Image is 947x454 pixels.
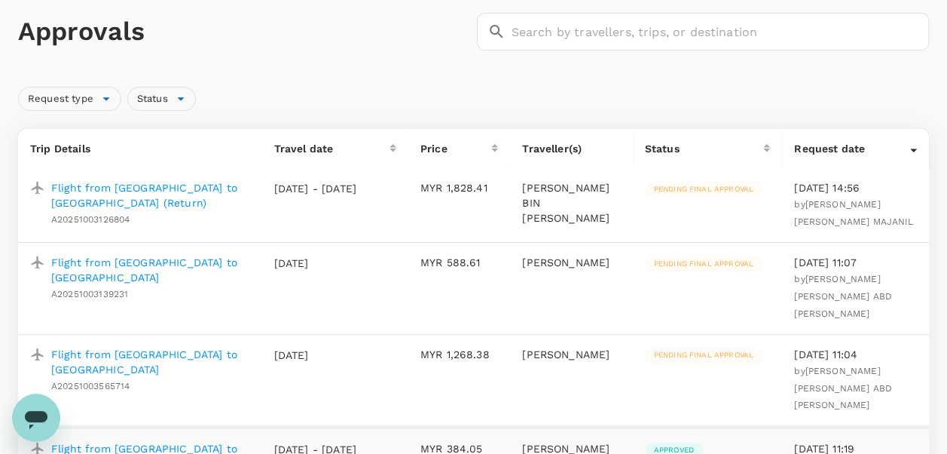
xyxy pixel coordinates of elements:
[794,199,913,227] span: by
[522,255,620,270] p: [PERSON_NAME]
[645,259,762,269] span: Pending final approval
[420,255,498,270] p: MYR 588.61
[420,141,491,156] div: Price
[522,141,620,156] p: Traveller(s)
[420,347,498,362] p: MYR 1,268.38
[18,87,121,111] div: Request type
[794,274,892,319] span: by
[794,255,917,270] p: [DATE] 11:07
[51,255,250,285] a: Flight from [GEOGRAPHIC_DATA] to [GEOGRAPHIC_DATA]
[12,394,60,442] iframe: Button to launch messaging window
[51,180,250,210] a: Flight from [GEOGRAPHIC_DATA] to [GEOGRAPHIC_DATA] (Return)
[51,214,130,225] span: A20251003126804
[794,274,892,319] span: [PERSON_NAME] [PERSON_NAME] ABD [PERSON_NAME]
[51,347,250,377] a: Flight from [GEOGRAPHIC_DATA] to [GEOGRAPHIC_DATA]
[127,87,196,111] div: Status
[274,141,389,156] div: Travel date
[794,347,917,362] p: [DATE] 11:04
[794,180,917,195] p: [DATE] 14:56
[794,141,910,156] div: Request date
[522,180,620,225] p: [PERSON_NAME] BIN [PERSON_NAME]
[30,141,250,156] p: Trip Details
[645,184,762,195] span: Pending final approval
[794,199,913,227] span: [PERSON_NAME] [PERSON_NAME] MAJANIL
[794,366,892,411] span: by
[274,256,357,271] p: [DATE]
[274,181,357,196] p: [DATE] - [DATE]
[645,350,762,360] span: Pending final approval
[128,92,177,106] span: Status
[522,347,620,362] p: [PERSON_NAME]
[51,381,130,391] span: A20251003565714
[420,180,498,195] p: MYR 1,828.41
[18,16,471,48] h1: Approvals
[274,348,357,363] p: [DATE]
[794,366,892,411] span: [PERSON_NAME] [PERSON_NAME] ABD [PERSON_NAME]
[512,13,930,51] input: Search by travellers, trips, or destination
[645,141,764,156] div: Status
[19,92,102,106] span: Request type
[51,289,128,299] span: A20251003139231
